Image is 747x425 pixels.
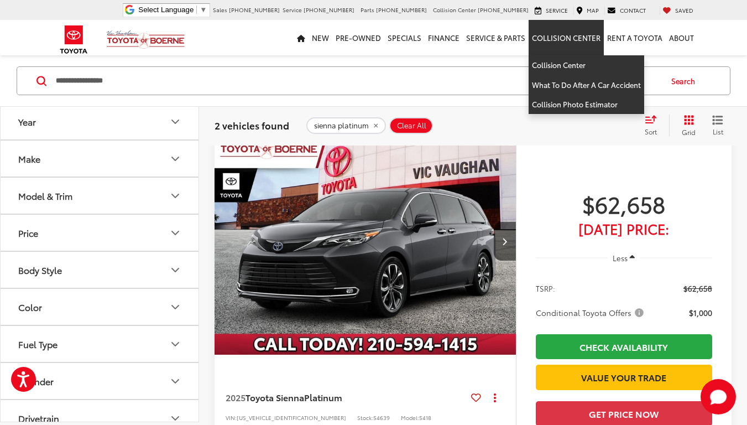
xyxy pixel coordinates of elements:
a: Value Your Trade [536,365,712,390]
span: Sales [213,6,227,14]
span: Toyota Sienna [245,391,304,403]
span: Parts [361,6,374,14]
button: Search [661,67,711,95]
button: Next image [494,222,516,261]
span: Less [613,253,628,263]
input: Search by Make, Model, or Keyword [55,68,661,94]
a: Service [532,6,571,15]
button: Toggle Chat Window [701,379,736,414]
button: Conditional Toyota Offers [536,307,647,318]
span: Grid [682,127,696,137]
div: Cylinder [169,374,182,387]
span: Service [546,6,568,14]
span: $1,000 [689,307,712,318]
div: Year [18,116,36,127]
div: Model & Trim [18,190,72,201]
a: About [666,20,697,55]
div: Price [18,227,38,238]
span: Model: [401,413,419,422]
button: MakeMake [1,141,200,177]
span: ▼ [200,6,207,14]
div: Year [169,115,182,128]
a: My Saved Vehicles [660,6,696,15]
button: Actions [485,388,505,407]
span: $62,658 [536,190,712,217]
span: 54639 [373,413,390,422]
span: [PHONE_NUMBER] [229,6,280,14]
button: Model & TrimModel & Trim [1,178,200,214]
span: Saved [675,6,693,14]
span: TSRP: [536,283,555,294]
div: Model & Trim [169,189,182,202]
span: [PHONE_NUMBER] [304,6,354,14]
a: Select Language​ [138,6,207,14]
a: Check Availability [536,334,712,359]
button: Less [608,248,641,268]
button: PricePrice [1,215,200,251]
a: Home [294,20,309,55]
span: Contact [620,6,646,14]
span: 2025 [226,391,245,403]
button: Grid View [669,115,704,137]
button: CylinderCylinder [1,363,200,399]
span: VIN: [226,413,237,422]
div: Make [18,153,40,164]
span: [DATE] Price: [536,223,712,234]
a: 2025 Toyota Sienna Platinum2025 Toyota Sienna Platinum2025 Toyota Sienna Platinum2025 Toyota Sien... [214,128,517,354]
div: Color [18,302,42,312]
span: sienna platinum [314,121,369,130]
a: Rent a Toyota [604,20,666,55]
button: YearYear [1,103,200,139]
div: Fuel Type [18,339,58,349]
span: List [712,127,723,136]
span: [PHONE_NUMBER] [376,6,427,14]
span: dropdown dots [494,393,496,402]
a: New [309,20,332,55]
div: Cylinder [18,376,54,386]
span: Collision Center [433,6,476,14]
button: Clear All [389,117,433,134]
button: Select sort value [639,115,669,137]
span: Map [587,6,599,14]
div: Color [169,300,182,313]
span: $62,658 [683,283,712,294]
button: ColorColor [1,289,200,325]
div: Body Style [18,265,62,275]
span: [US_VEHICLE_IDENTIFICATION_NUMBER] [237,413,346,422]
span: Clear All [397,121,426,130]
a: Contact [604,6,649,15]
span: ​ [196,6,197,14]
span: 2 vehicles found [215,118,289,132]
span: Select Language [138,6,194,14]
a: What To Do After A Car Accident [529,75,644,95]
div: Make [169,152,182,165]
a: Collision Center [529,20,604,55]
button: Fuel TypeFuel Type [1,326,200,362]
div: Body Style [169,263,182,276]
div: Drivetrain [18,413,59,423]
a: Specials [384,20,425,55]
span: Platinum [304,391,342,403]
a: 2025Toyota SiennaPlatinum [226,391,467,403]
span: Stock: [357,413,373,422]
a: Map [573,6,602,15]
svg: Start Chat [701,379,736,414]
span: 5418 [419,413,431,422]
img: 2025 Toyota Sienna Platinum [214,128,517,355]
img: Vic Vaughan Toyota of Boerne [106,30,185,49]
span: Sort [645,127,657,136]
div: Price [169,226,182,239]
a: Collision Center [529,55,644,75]
div: Drivetrain [169,411,182,424]
div: 2025 Toyota Sienna Platinum 0 [214,128,517,354]
button: remove sienna%20platinum [306,117,386,134]
div: Fuel Type [169,337,182,350]
span: Conditional Toyota Offers [536,307,646,318]
a: Finance [425,20,463,55]
a: Service & Parts: Opens in a new tab [463,20,529,55]
a: Collision Photo Estimator: Opens in a new tab [529,95,644,114]
button: Body StyleBody Style [1,252,200,288]
a: Pre-Owned [332,20,384,55]
img: Toyota [53,22,95,58]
